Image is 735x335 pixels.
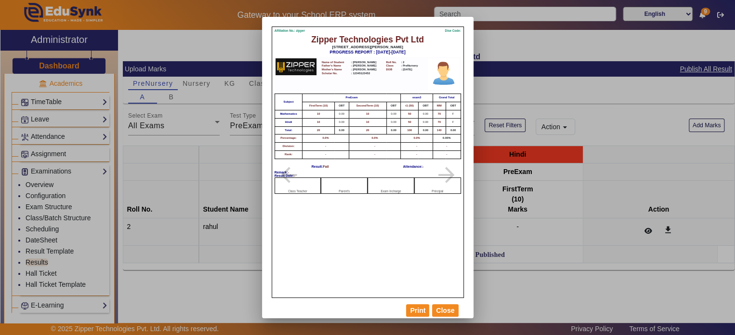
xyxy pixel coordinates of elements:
td: : [PERSON_NAME] [351,61,384,65]
th: Subject [275,94,302,110]
td: 10 [349,118,386,126]
div: Result Date: [275,174,461,177]
th: Scholar No. [321,72,351,76]
mat-icon: arrow_back [265,163,313,187]
th: Grand Total [433,94,460,102]
img: profile.png [428,58,459,90]
th: OBT [418,102,433,110]
td: 0.00% [433,134,460,143]
td: 70 [433,118,446,126]
td: 0.00 [386,110,401,118]
td: 140 [433,126,446,134]
td: Mathematics [275,110,302,118]
td: 70 [433,110,446,118]
td: 0.0% [349,134,401,143]
td: 0.0% [302,134,349,143]
td: : [DATE] [400,68,423,72]
td: 0.0% [401,134,433,143]
td: 0.00 [418,118,433,126]
th: DOB [383,68,400,72]
td: - [433,151,460,159]
td: F [446,118,460,126]
td: - [401,143,433,151]
mat-icon: arrow_forward [422,163,471,187]
td: 10 [302,118,334,126]
td: 0.00 [418,110,433,118]
div: Parent's [321,177,367,193]
span: Result: [312,165,323,168]
td: - [401,151,433,159]
td: Total: [275,126,302,134]
td: Rank: [275,151,302,159]
h1: Zipper Technologies Pvt Ltd [275,35,461,45]
td: : [PERSON_NAME] [351,64,384,68]
th: OBT [446,102,460,110]
h6: [STREET_ADDRESS][PERSON_NAME] [275,45,461,50]
th: PreExam [302,94,401,102]
td: 0.00 [386,118,401,126]
td: F [446,110,460,118]
td: - [349,143,401,151]
td: : PreNursery [400,64,423,68]
td: 0.00 [386,126,401,134]
td: 10 [302,110,334,118]
td: - [349,151,401,159]
td: - [302,143,349,151]
td: - [302,151,349,159]
th: t1 (50) [401,102,419,110]
button: Close [432,304,458,317]
div: Principal [414,177,461,193]
td: Hindi [275,118,302,126]
th: Mother's Name [321,68,351,72]
p: Dise Code: [445,29,461,32]
th: Roll No. [383,61,400,65]
td: 0.00 [334,110,349,118]
td: Division: [275,143,302,151]
th: SecondTerm (10) [349,102,386,110]
button: Print [406,304,429,317]
th: MM [433,102,446,110]
td: 100 [401,126,419,134]
td: 10 [349,110,386,118]
th: FirstTerm (10) [302,102,334,110]
td: 0.00 [334,118,349,126]
b: PROGRESS REPORT : [DATE]-[DATE] [329,50,405,54]
td: 0.00 [446,126,460,134]
td: : 12345123453 [351,72,384,76]
td: 50 [401,118,419,126]
td: 50 [401,110,419,118]
th: Class [383,64,400,68]
td: - [433,143,460,151]
td: 20 [349,126,386,134]
th: Father's Name [321,64,351,68]
div: Attendance: [403,165,424,168]
td: Percentage: [275,134,302,143]
th: Name of Student [321,61,351,65]
td: 20 [302,126,334,134]
span: Fail [323,165,328,168]
td: 0.00 [334,126,349,134]
td: : [PERSON_NAME] [351,68,384,72]
th: OBT [334,102,349,110]
div: Exam Incharge [367,177,414,193]
th: OBT [386,102,401,110]
div: Remark: [275,171,461,174]
img: School Logo [276,58,316,75]
td: : 2 [400,61,423,65]
p: Affiliation No.: zipper [275,29,305,32]
th: exam3 [401,94,433,102]
td: 0.00 [418,126,433,134]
